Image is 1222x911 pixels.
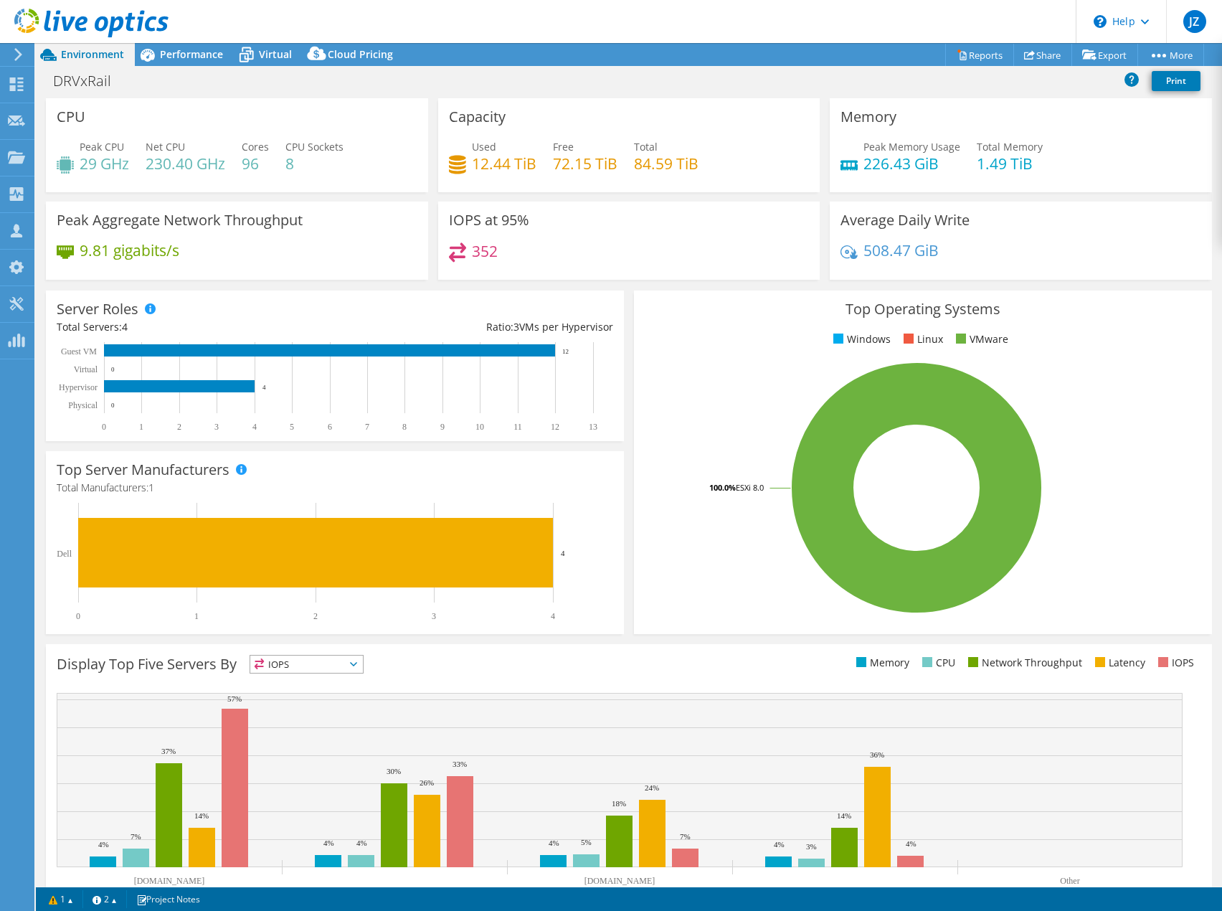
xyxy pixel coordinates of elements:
h3: Server Roles [57,301,138,317]
text: 13 [589,422,597,432]
span: 3 [513,320,519,334]
h3: IOPS at 95% [449,212,529,228]
text: 4% [98,840,109,849]
span: IOPS [250,656,363,673]
text: 6 [328,422,332,432]
text: 0 [111,402,115,409]
text: 7% [680,832,691,841]
span: Net CPU [146,140,185,154]
a: Project Notes [126,890,210,908]
text: 0 [111,366,115,373]
li: CPU [919,655,955,671]
h4: 9.81 gigabits/s [80,242,179,258]
li: Latency [1091,655,1145,671]
text: 33% [453,760,467,768]
text: 1 [194,611,199,621]
span: 1 [148,481,154,494]
h4: 352 [472,243,498,259]
tspan: 100.0% [709,482,736,493]
text: 26% [420,778,434,787]
h4: 8 [285,156,344,171]
text: 0 [76,611,80,621]
text: Virtual [74,364,98,374]
text: 2 [313,611,318,621]
span: JZ [1183,10,1206,33]
h4: Total Manufacturers: [57,480,613,496]
text: 24% [645,783,659,792]
text: 2 [177,422,181,432]
text: 30% [387,767,401,775]
span: Free [553,140,574,154]
text: 3 [214,422,219,432]
span: Virtual [259,47,292,61]
div: Ratio: VMs per Hypervisor [335,319,613,335]
text: 4% [323,839,334,847]
text: 4% [774,840,785,849]
tspan: ESXi 8.0 [736,482,764,493]
div: Total Servers: [57,319,335,335]
text: 4% [549,839,559,847]
span: Cloud Pricing [328,47,393,61]
h4: 226.43 GiB [863,156,960,171]
h3: Top Server Manufacturers [57,462,229,478]
text: 57% [227,694,242,703]
a: Reports [945,44,1014,66]
h3: Memory [840,109,896,125]
span: Cores [242,140,269,154]
text: [DOMAIN_NAME] [584,876,655,886]
text: 3% [806,842,817,851]
li: VMware [952,331,1008,347]
span: Performance [160,47,223,61]
text: 8 [402,422,407,432]
span: Peak Memory Usage [863,140,960,154]
text: 14% [837,811,851,820]
h4: 72.15 TiB [553,156,617,171]
span: 4 [122,320,128,334]
svg: \n [1094,15,1107,28]
text: Physical [68,400,98,410]
text: Other [1060,876,1079,886]
h3: Peak Aggregate Network Throughput [57,212,303,228]
text: 7 [365,422,369,432]
text: 9 [440,422,445,432]
text: 3 [432,611,436,621]
text: 1 [139,422,143,432]
a: 2 [82,890,127,908]
text: 4 [252,422,257,432]
text: 4 [551,611,555,621]
text: 12 [562,348,569,355]
h3: Capacity [449,109,506,125]
text: 11 [513,422,522,432]
a: Share [1013,44,1072,66]
li: Network Throughput [965,655,1082,671]
h4: 29 GHz [80,156,129,171]
h4: 1.49 TiB [977,156,1043,171]
text: 4 [262,384,266,391]
text: 4% [356,839,367,847]
a: 1 [39,890,83,908]
text: Hypervisor [59,382,98,392]
text: 36% [870,750,884,759]
text: 0 [102,422,106,432]
li: Linux [900,331,943,347]
h3: CPU [57,109,85,125]
text: 4% [906,839,916,848]
h4: 12.44 TiB [472,156,536,171]
span: Total Memory [977,140,1043,154]
text: 7% [131,832,141,841]
h3: Top Operating Systems [645,301,1201,317]
li: Memory [853,655,909,671]
text: [DOMAIN_NAME] [134,876,205,886]
text: Dell [57,549,72,559]
text: 37% [161,747,176,755]
text: 5% [581,838,592,846]
text: 5 [290,422,294,432]
a: More [1137,44,1204,66]
text: 18% [612,799,626,808]
span: Used [472,140,496,154]
h4: 96 [242,156,269,171]
li: Windows [830,331,891,347]
a: Export [1071,44,1138,66]
text: 4 [561,549,565,557]
h1: DRVxRail [47,73,133,89]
